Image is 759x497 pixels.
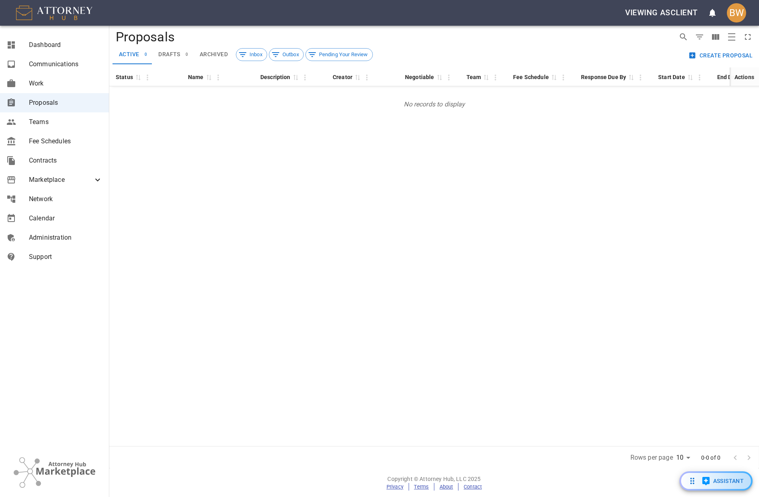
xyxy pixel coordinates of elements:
[133,73,143,81] span: Sort by Status descending
[119,51,139,58] span: active
[245,51,267,59] span: Inbox
[481,73,491,81] span: Sort by Team descending
[29,79,102,88] span: Work
[269,48,304,61] div: Outbox
[188,72,204,82] div: Name
[387,484,403,490] a: Privacy
[260,72,291,82] div: Description
[434,73,444,81] span: Sort by Negotiable descending
[464,484,482,490] a: Contact
[622,4,701,22] button: Viewing asclient
[158,51,180,58] span: drafts
[442,71,455,84] button: Column Actions
[29,40,102,50] span: Dashboard
[691,29,708,45] button: Show/Hide filters
[29,136,102,146] span: Fee Schedules
[727,3,746,22] div: BW
[414,484,429,490] a: Terms
[299,71,311,84] button: Column Actions
[305,48,373,61] div: Pending Your Review
[698,454,724,462] span: 0-0 of 0
[742,453,756,461] span: Go to next page
[557,71,570,84] button: Column Actions
[29,252,102,262] span: Support
[141,71,154,84] button: Column Actions
[581,72,626,82] div: Response Due By
[658,72,685,82] div: Start Date
[29,117,102,127] span: Teams
[717,72,741,82] div: End Date
[29,214,102,223] span: Calendar
[109,475,759,483] p: Copyright © Attorney Hub, LLC 2025
[116,72,133,82] div: Status
[466,72,481,82] div: Team
[728,453,742,461] span: Go to previous page
[687,48,756,63] button: Create Proposal
[29,59,102,69] span: Communications
[675,29,691,45] button: Show/Hide search
[204,73,213,81] span: Sort by Name descending
[193,45,234,64] button: Archived
[333,72,352,82] div: Creator
[708,29,724,45] button: Show/Hide columns
[703,3,722,22] button: open notifications menu
[360,71,373,84] button: Column Actions
[278,51,303,59] span: Outbox
[291,73,300,81] span: Sort by Description descending
[513,72,549,82] div: Fee Schedule
[14,457,95,488] img: Attorney Hub Marketplace
[724,29,740,45] button: Toggle density
[183,51,190,58] span: 0
[212,71,225,84] button: Column Actions
[740,29,756,45] button: Toggle full screen
[16,6,92,20] img: AttorneyHub Logo
[685,73,695,81] span: Sort by Start Date descending
[113,29,672,45] h4: Proposals
[236,48,267,61] div: Inbox
[29,233,102,242] span: Administration
[734,72,754,82] div: Actions
[634,71,647,84] button: Column Actions
[29,194,102,204] span: Network
[142,51,149,58] span: 0
[352,73,362,81] span: Sort by Creator descending
[626,73,636,81] span: Sort by Response Due By descending
[405,72,434,82] div: Negotiable
[489,71,502,84] button: Column Actions
[315,51,372,59] span: Pending Your Review
[29,175,93,185] span: Marketplace
[29,156,102,165] span: Contracts
[676,451,693,464] div: Rows per page
[29,98,102,108] span: Proposals
[630,453,673,462] label: Rows per page
[693,71,706,84] button: Column Actions
[549,73,559,81] span: Sort by Fee Schedule descending
[440,484,453,490] a: About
